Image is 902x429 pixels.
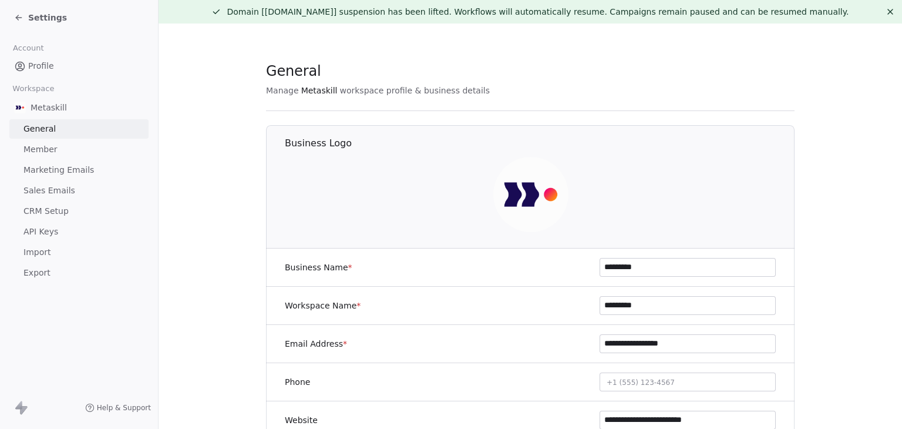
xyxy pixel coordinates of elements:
label: Phone [285,376,310,388]
span: Sales Emails [23,185,75,197]
a: Import [9,243,149,262]
span: Settings [28,12,67,24]
span: Help & Support [97,403,151,413]
img: AVATAR%20METASKILL%20-%20Colori%20Positivo.png [493,157,568,232]
label: Business Name [285,262,352,273]
span: Metaskill [301,85,338,96]
span: +1 (555) 123-4567 [607,378,675,387]
a: Profile [9,56,149,76]
span: Workspace [8,80,59,98]
span: Account [8,39,49,57]
span: Metaskill [31,102,67,113]
a: CRM Setup [9,202,149,221]
span: Domain [[DOMAIN_NAME]] suspension has been lifted. Workflows will automatically resume. Campaigns... [227,7,849,16]
a: Marketing Emails [9,160,149,180]
button: +1 (555) 123-4567 [600,373,776,391]
span: Member [23,143,58,156]
span: CRM Setup [23,205,69,217]
a: Settings [14,12,67,24]
a: Help & Support [85,403,151,413]
label: Website [285,414,318,426]
h1: Business Logo [285,137,795,150]
span: Marketing Emails [23,164,94,176]
span: workspace profile & business details [339,85,490,96]
label: Workspace Name [285,300,361,311]
span: Profile [28,60,54,72]
a: API Keys [9,222,149,242]
span: Import [23,246,51,259]
span: Manage [266,85,299,96]
span: API Keys [23,226,58,238]
span: Export [23,267,51,279]
label: Email Address [285,338,347,350]
a: Member [9,140,149,159]
a: Export [9,263,149,283]
img: AVATAR%20METASKILL%20-%20Colori%20Positivo.png [14,102,26,113]
a: Sales Emails [9,181,149,200]
span: General [23,123,56,135]
span: General [266,62,321,80]
a: General [9,119,149,139]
